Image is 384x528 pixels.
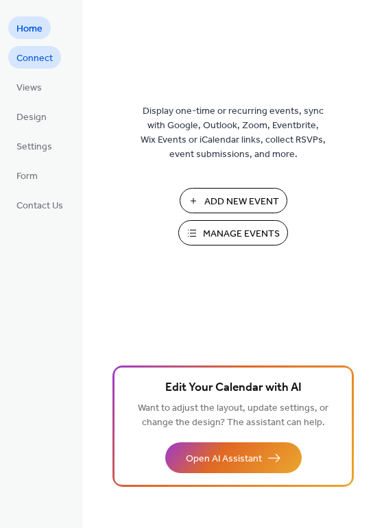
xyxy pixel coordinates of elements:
span: Form [16,169,38,184]
a: Form [8,164,46,187]
a: Design [8,105,55,128]
span: Design [16,110,47,125]
span: Manage Events [203,227,280,241]
span: Connect [16,51,53,66]
a: Contact Us [8,193,71,216]
a: Settings [8,134,60,157]
span: Contact Us [16,199,63,213]
span: Display one-time or recurring events, sync with Google, Outlook, Zoom, Eventbrite, Wix Events or ... [141,104,326,162]
span: Edit Your Calendar with AI [165,379,302,398]
span: Want to adjust the layout, update settings, or change the design? The assistant can help. [138,399,328,432]
span: Views [16,81,42,95]
a: Connect [8,46,61,69]
button: Add New Event [180,188,287,213]
span: Settings [16,140,52,154]
span: Home [16,22,43,36]
button: Open AI Assistant [165,442,302,473]
a: Home [8,16,51,39]
span: Open AI Assistant [186,452,262,466]
button: Manage Events [178,220,288,245]
span: Add New Event [204,195,279,209]
a: Views [8,75,50,98]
